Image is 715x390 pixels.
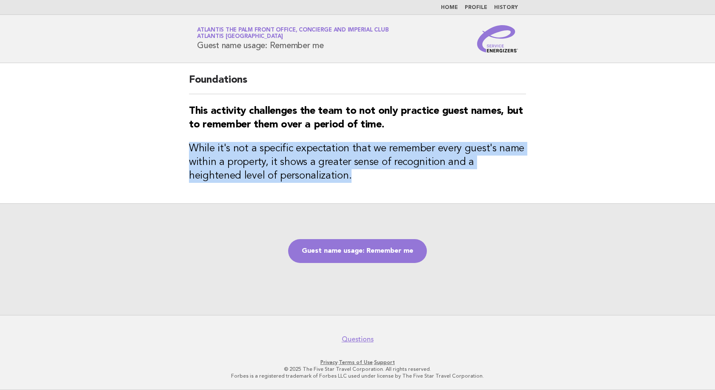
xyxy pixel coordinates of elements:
img: Service Energizers [477,25,518,52]
a: Questions [342,335,374,344]
strong: This activity challenges the team to not only practice guest names, but to remember them over a p... [189,106,523,130]
h1: Guest name usage: Remember me [197,28,389,50]
a: History [494,5,518,10]
a: Terms of Use [339,359,373,365]
p: · · [97,359,618,366]
p: Forbes is a registered trademark of Forbes LLC used under license by The Five Star Travel Corpora... [97,373,618,379]
h3: While it's not a specific expectation that we remember every guest's name within a property, it s... [189,142,526,183]
a: Atlantis The Palm Front Office, Concierge and Imperial ClubAtlantis [GEOGRAPHIC_DATA] [197,27,389,39]
a: Privacy [320,359,337,365]
a: Support [374,359,395,365]
p: © 2025 The Five Star Travel Corporation. All rights reserved. [97,366,618,373]
a: Profile [465,5,487,10]
a: Home [441,5,458,10]
h2: Foundations [189,73,526,94]
span: Atlantis [GEOGRAPHIC_DATA] [197,34,283,40]
a: Guest name usage: Remember me [288,239,427,263]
